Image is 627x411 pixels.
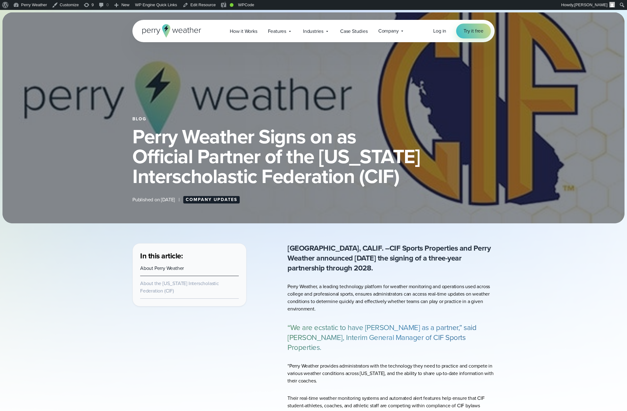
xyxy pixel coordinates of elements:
span: Try it free [464,27,483,35]
p: “Perry Weather provides administrators with the technology they need to practice and compete in v... [287,362,495,385]
span: Industries [303,28,323,35]
span: Published on [DATE] [132,196,175,203]
a: Log in [433,27,446,35]
h3: In this article: [140,251,239,261]
p: “We are ecstatic to have [PERSON_NAME] as a partner,” said [PERSON_NAME], Interim General Manager... [287,323,495,352]
h1: Perry Weather Signs on as Official Partner of the [US_STATE] Interscholastic Federation (CIF) [132,127,495,186]
span: Log in [433,27,446,34]
span: How it Works [230,28,257,35]
p: CIF Sports Properties and Perry Weather announced [DATE] the signing of a three-year partnership ... [287,243,495,273]
a: Case Studies [335,25,373,38]
strong: [GEOGRAPHIC_DATA], CALIF. – [287,243,389,254]
a: Company Updates [183,196,240,203]
span: [PERSON_NAME] [574,2,607,7]
div: Blog [132,117,495,122]
p: Perry Weather, a leading technology platform for weather monitoring and operations used across co... [287,283,495,313]
span: Features [268,28,286,35]
a: About the [US_STATE] Interscholastic Federation (CIF) [140,280,219,294]
div: Good [230,3,233,7]
span: Case Studies [340,28,368,35]
a: About Perry Weather [140,265,184,272]
a: Try it free [456,24,491,38]
span: | [179,196,180,203]
span: Company [378,27,399,35]
a: How it Works [225,25,263,38]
